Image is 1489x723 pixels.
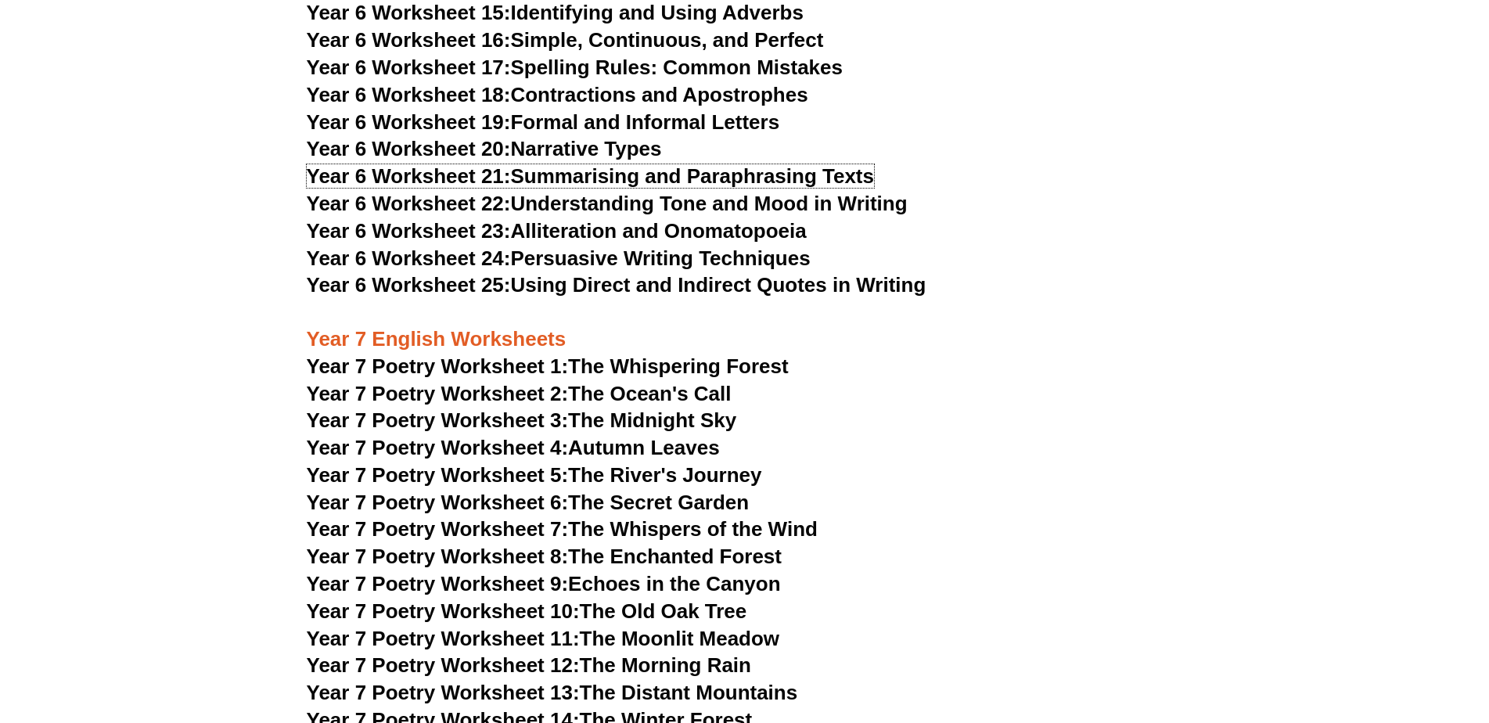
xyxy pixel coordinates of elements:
[307,83,511,106] span: Year 6 Worksheet 18:
[307,110,511,134] span: Year 6 Worksheet 19:
[307,517,818,541] a: Year 7 Poetry Worksheet 7:The Whispers of the Wind
[307,653,751,677] a: Year 7 Poetry Worksheet 12:The Morning Rain
[307,164,511,188] span: Year 6 Worksheet 21:
[307,137,511,160] span: Year 6 Worksheet 20:
[307,246,511,270] span: Year 6 Worksheet 24:
[307,463,569,487] span: Year 7 Poetry Worksheet 5:
[307,192,511,215] span: Year 6 Worksheet 22:
[307,1,511,24] span: Year 6 Worksheet 15:
[307,653,580,677] span: Year 7 Poetry Worksheet 12:
[307,436,569,459] span: Year 7 Poetry Worksheet 4:
[307,408,737,432] a: Year 7 Poetry Worksheet 3:The Midnight Sky
[307,491,750,514] a: Year 7 Poetry Worksheet 6:The Secret Garden
[307,463,762,487] a: Year 7 Poetry Worksheet 5:The River's Journey
[307,382,569,405] span: Year 7 Poetry Worksheet 2:
[307,56,843,79] a: Year 6 Worksheet 17:Spelling Rules: Common Mistakes
[307,572,781,595] a: Year 7 Poetry Worksheet 9:Echoes in the Canyon
[307,354,569,378] span: Year 7 Poetry Worksheet 1:
[307,627,580,650] span: Year 7 Poetry Worksheet 11:
[307,1,804,24] a: Year 6 Worksheet 15:Identifying and Using Adverbs
[307,137,662,160] a: Year 6 Worksheet 20:Narrative Types
[307,164,874,188] a: Year 6 Worksheet 21:Summarising and Paraphrasing Texts
[307,681,798,704] a: Year 7 Poetry Worksheet 13:The Distant Mountains
[307,28,511,52] span: Year 6 Worksheet 16:
[307,192,908,215] a: Year 6 Worksheet 22:Understanding Tone and Mood in Writing
[307,56,511,79] span: Year 6 Worksheet 17:
[307,246,811,270] a: Year 6 Worksheet 24:Persuasive Writing Techniques
[307,382,732,405] a: Year 7 Poetry Worksheet 2:The Ocean's Call
[307,599,580,623] span: Year 7 Poetry Worksheet 10:
[307,300,1183,353] h3: Year 7 English Worksheets
[307,572,569,595] span: Year 7 Poetry Worksheet 9:
[307,273,926,297] a: Year 6 Worksheet 25:Using Direct and Indirect Quotes in Writing
[307,545,782,568] a: Year 7 Poetry Worksheet 8:The Enchanted Forest
[307,599,747,623] a: Year 7 Poetry Worksheet 10:The Old Oak Tree
[307,545,569,568] span: Year 7 Poetry Worksheet 8:
[307,219,807,243] a: Year 6 Worksheet 23:Alliteration and Onomatopoeia
[307,681,580,704] span: Year 7 Poetry Worksheet 13:
[307,28,824,52] a: Year 6 Worksheet 16:Simple, Continuous, and Perfect
[307,436,720,459] a: Year 7 Poetry Worksheet 4:Autumn Leaves
[307,491,569,514] span: Year 7 Poetry Worksheet 6:
[307,110,780,134] a: Year 6 Worksheet 19:Formal and Informal Letters
[1228,546,1489,723] iframe: Chat Widget
[307,627,780,650] a: Year 7 Poetry Worksheet 11:The Moonlit Meadow
[307,408,569,432] span: Year 7 Poetry Worksheet 3:
[307,354,789,378] a: Year 7 Poetry Worksheet 1:The Whispering Forest
[307,83,808,106] a: Year 6 Worksheet 18:Contractions and Apostrophes
[307,219,511,243] span: Year 6 Worksheet 23:
[307,517,569,541] span: Year 7 Poetry Worksheet 7:
[307,273,511,297] span: Year 6 Worksheet 25:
